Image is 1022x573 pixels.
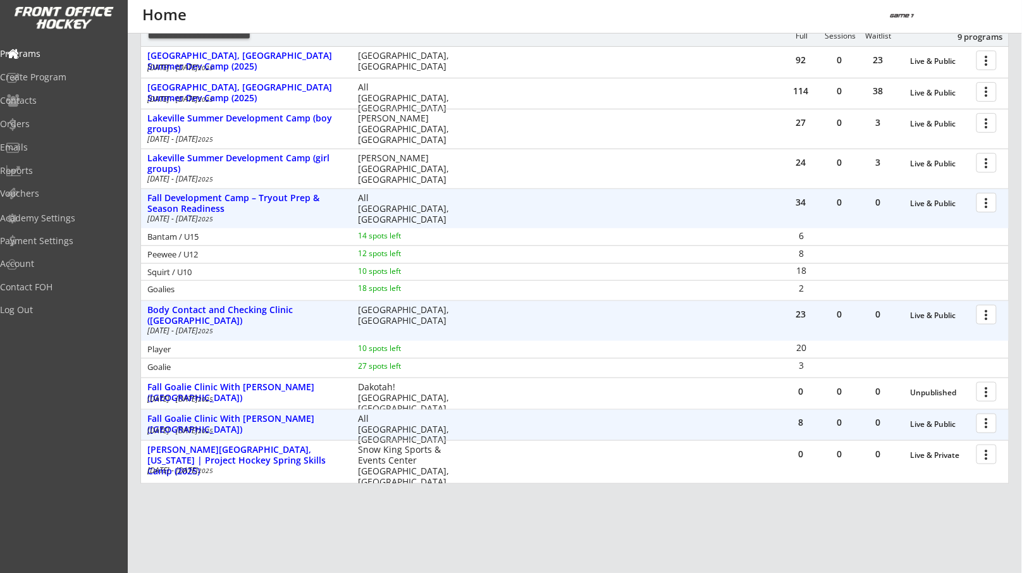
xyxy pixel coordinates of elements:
div: 0 [821,418,859,427]
div: [GEOGRAPHIC_DATA], [GEOGRAPHIC_DATA] [358,305,457,326]
div: All [GEOGRAPHIC_DATA], [GEOGRAPHIC_DATA] [358,193,457,225]
div: Live & Public [911,89,970,97]
div: 0 [821,118,859,127]
div: Live & Public [911,199,970,208]
em: 2025 [198,426,213,435]
div: 0 [859,310,897,319]
button: more_vert [976,382,997,402]
button: more_vert [976,445,997,464]
div: 12 spots left [358,250,440,257]
div: Lakeville Summer Development Camp (boy groups) [147,113,345,135]
div: 0 [821,387,859,396]
div: 18 [783,266,820,275]
div: [PERSON_NAME][GEOGRAPHIC_DATA], [GEOGRAPHIC_DATA] [358,153,457,185]
div: [DATE] - [DATE] [147,64,341,71]
div: 23 [782,310,820,319]
div: Live & Public [911,57,970,66]
div: Fall Development Camp – Tryout Prep & Season Readiness [147,193,345,214]
div: 0 [821,198,859,207]
div: 27 [782,118,820,127]
button: more_vert [976,113,997,133]
div: 0 [821,87,859,95]
div: Squirt / U10 [147,268,341,276]
div: 10 spots left [358,345,440,352]
div: 0 [821,56,859,65]
div: [DATE] - [DATE] [147,175,341,183]
button: more_vert [976,82,997,102]
div: Lakeville Summer Development Camp (girl groups) [147,153,345,175]
div: 9 programs [937,31,1003,42]
div: 114 [782,87,820,95]
div: Goalies [147,285,341,293]
div: [DATE] - [DATE] [147,135,341,143]
div: Bantam / U15 [147,233,341,241]
div: Sessions [822,32,859,40]
button: more_vert [976,305,997,324]
div: 0 [821,450,859,459]
div: Peewee / U12 [147,250,341,259]
button: more_vert [976,193,997,213]
div: 92 [782,56,820,65]
em: 2025 [198,175,213,183]
div: 34 [782,198,820,207]
div: 8 [782,418,820,427]
div: [PERSON_NAME][GEOGRAPHIC_DATA], [GEOGRAPHIC_DATA] [358,113,457,145]
em: 2025 [198,214,213,223]
div: Live & Private [911,451,970,460]
div: 38 [859,87,897,95]
div: 24 [782,158,820,167]
em: 2025 [198,466,213,475]
div: Player [147,345,341,354]
div: 2 [783,284,820,293]
button: more_vert [976,153,997,173]
div: 14 spots left [358,232,440,240]
div: [DATE] - [DATE] [147,215,341,223]
div: [DATE] - [DATE] [147,427,341,434]
em: 2025 [198,95,213,104]
div: Unpublished [911,388,970,397]
div: 0 [821,158,859,167]
em: 2025 [198,326,213,335]
div: Waitlist [859,32,897,40]
div: [GEOGRAPHIC_DATA], [GEOGRAPHIC_DATA] Summer Dev Camp (2025) [147,82,345,104]
div: 3 [783,361,820,370]
div: [PERSON_NAME][GEOGRAPHIC_DATA], [US_STATE] | Project Hockey Spring Skills Camp (2025) [147,445,345,476]
div: 18 spots left [358,285,440,292]
div: 0 [859,198,897,207]
div: Body Contact and Checking Clinic ([GEOGRAPHIC_DATA]) [147,305,345,326]
div: 3 [859,158,897,167]
div: Live & Public [911,420,970,429]
div: 10 spots left [358,268,440,275]
div: 23 [859,56,897,65]
div: [GEOGRAPHIC_DATA], [GEOGRAPHIC_DATA] Summer Dev Camp (2025) [147,51,345,72]
div: 0 [859,450,897,459]
div: 0 [782,450,820,459]
div: Goalie [147,363,341,371]
div: Fall Goalie Clinic With [PERSON_NAME] ([GEOGRAPHIC_DATA]) [147,382,345,404]
div: All [GEOGRAPHIC_DATA], [GEOGRAPHIC_DATA] [358,82,457,114]
div: Full [783,32,821,40]
div: [DATE] - [DATE] [147,467,341,474]
div: 3 [859,118,897,127]
em: 2025 [198,395,213,404]
em: 2025 [198,63,213,72]
div: [DATE] - [DATE] [147,95,341,103]
em: 2025 [198,135,213,144]
div: Dakotah! [GEOGRAPHIC_DATA], [GEOGRAPHIC_DATA] [358,382,457,414]
div: Live & Public [911,311,970,320]
div: 0 [821,310,859,319]
div: 8 [783,249,820,258]
div: 6 [783,231,820,240]
div: All [GEOGRAPHIC_DATA], [GEOGRAPHIC_DATA] [358,414,457,445]
div: Live & Public [911,159,970,168]
div: [GEOGRAPHIC_DATA], [GEOGRAPHIC_DATA] [358,51,457,72]
div: [DATE] - [DATE] [147,395,341,403]
div: [DATE] - [DATE] [147,327,341,335]
div: Fall Goalie Clinic With [PERSON_NAME] ([GEOGRAPHIC_DATA]) [147,414,345,435]
button: more_vert [976,414,997,433]
div: 0 [859,387,897,396]
div: 20 [783,343,820,352]
button: more_vert [976,51,997,70]
div: Snow King Sports & Events Center [GEOGRAPHIC_DATA], [GEOGRAPHIC_DATA] [358,445,457,487]
div: 0 [859,418,897,427]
